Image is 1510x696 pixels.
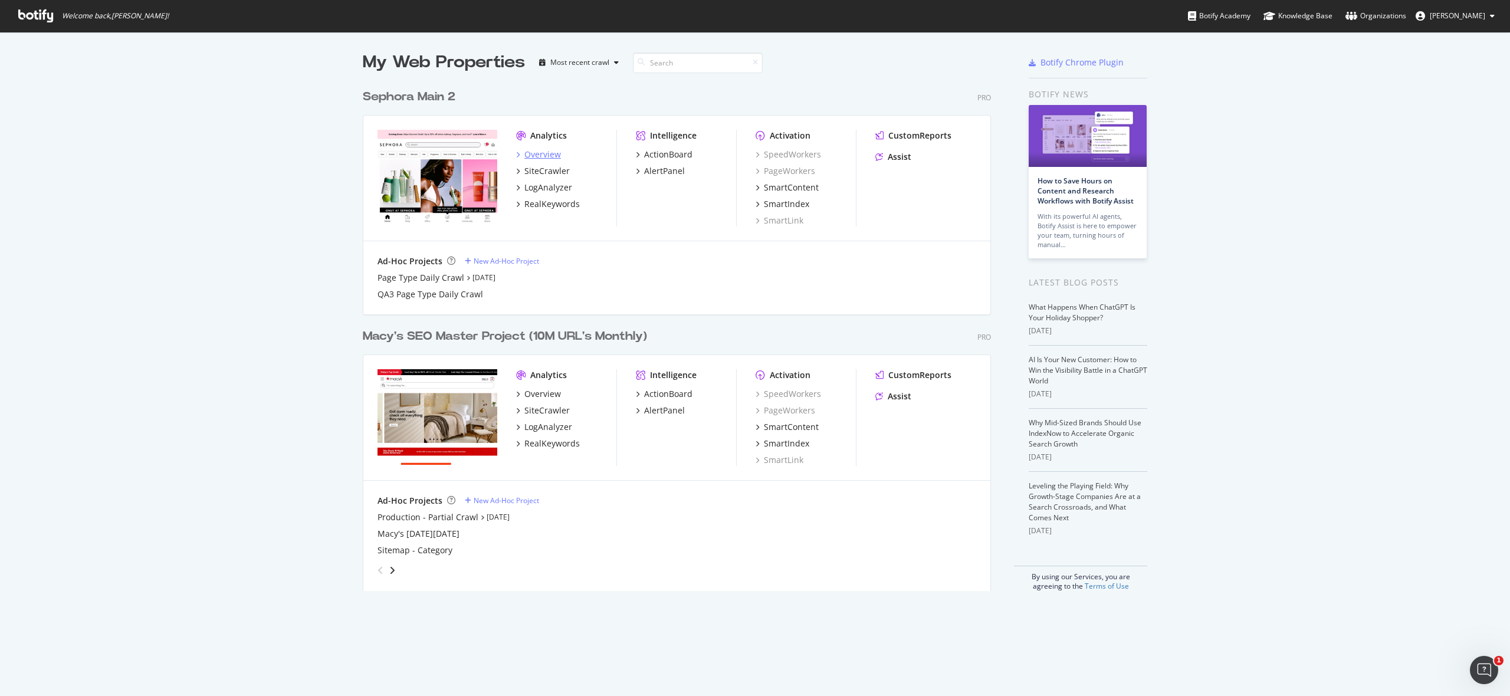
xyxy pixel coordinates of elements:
a: CustomReports [875,130,951,142]
div: Macy's SEO Master Project (10M URL's Monthly) [363,328,647,345]
a: PageWorkers [756,165,815,177]
a: AlertPanel [636,405,685,416]
div: Assist [888,390,911,402]
a: Terms of Use [1085,581,1129,591]
a: LogAnalyzer [516,421,572,433]
a: PageWorkers [756,405,815,416]
a: SmartIndex [756,198,809,210]
div: ActionBoard [644,149,692,160]
div: Pro [977,332,991,342]
a: SpeedWorkers [756,149,821,160]
div: Organizations [1345,10,1406,22]
div: [DATE] [1029,326,1147,336]
iframe: Intercom live chat [1470,656,1498,684]
a: Macy's [DATE][DATE] [377,528,459,540]
div: LogAnalyzer [524,421,572,433]
div: Latest Blog Posts [1029,276,1147,289]
a: New Ad-Hoc Project [465,495,539,505]
span: Welcome back, [PERSON_NAME] ! [62,11,169,21]
img: www.sephora.com [377,130,497,225]
div: CustomReports [888,369,951,381]
a: SmartIndex [756,438,809,449]
div: Sephora Main 2 [363,88,455,106]
a: Page Type Daily Crawl [377,272,464,284]
a: Overview [516,149,561,160]
div: Analytics [530,369,567,381]
div: [DATE] [1029,526,1147,536]
a: Sephora Main 2 [363,88,460,106]
div: Intelligence [650,369,697,381]
div: SiteCrawler [524,165,570,177]
a: AI Is Your New Customer: How to Win the Visibility Battle in a ChatGPT World [1029,354,1147,386]
div: Botify Chrome Plugin [1040,57,1124,68]
div: ActionBoard [644,388,692,400]
div: Activation [770,130,810,142]
div: My Web Properties [363,51,525,74]
div: Activation [770,369,810,381]
div: Analytics [530,130,567,142]
a: QA3 Page Type Daily Crawl [377,288,483,300]
a: RealKeywords [516,438,580,449]
div: Knowledge Base [1263,10,1332,22]
a: What Happens When ChatGPT Is Your Holiday Shopper? [1029,302,1135,323]
div: AlertPanel [644,165,685,177]
img: How to Save Hours on Content and Research Workflows with Botify Assist [1029,105,1147,167]
div: SmartContent [764,182,819,193]
div: Assist [888,151,911,163]
a: CustomReports [875,369,951,381]
div: Botify Academy [1188,10,1250,22]
a: SmartLink [756,215,803,226]
div: Most recent crawl [550,59,609,66]
a: Assist [875,390,911,402]
div: LogAnalyzer [524,182,572,193]
a: SmartContent [756,182,819,193]
div: Ad-Hoc Projects [377,255,442,267]
div: Overview [524,149,561,160]
a: LogAnalyzer [516,182,572,193]
a: Overview [516,388,561,400]
a: SmartLink [756,454,803,466]
a: RealKeywords [516,198,580,210]
div: AlertPanel [644,405,685,416]
a: How to Save Hours on Content and Research Workflows with Botify Assist [1038,176,1134,206]
span: Peter Pilz [1430,11,1485,21]
div: Overview [524,388,561,400]
button: [PERSON_NAME] [1406,6,1504,25]
div: New Ad-Hoc Project [474,495,539,505]
a: Production - Partial Crawl [377,511,478,523]
div: SmartIndex [764,438,809,449]
div: By using our Services, you are agreeing to the [1014,566,1147,591]
div: Ad-Hoc Projects [377,495,442,507]
a: ActionBoard [636,149,692,160]
a: Macy's SEO Master Project (10M URL's Monthly) [363,328,652,345]
div: RealKeywords [524,198,580,210]
a: Assist [875,151,911,163]
div: Botify news [1029,88,1147,101]
div: SpeedWorkers [756,388,821,400]
div: CustomReports [888,130,951,142]
div: SmartIndex [764,198,809,210]
a: Sitemap - Category [377,544,452,556]
a: SmartContent [756,421,819,433]
div: [DATE] [1029,452,1147,462]
div: Intelligence [650,130,697,142]
a: Botify Chrome Plugin [1029,57,1124,68]
a: [DATE] [487,512,510,522]
img: www.macys.com [377,369,497,465]
a: [DATE] [472,273,495,283]
a: Leveling the Playing Field: Why Growth-Stage Companies Are at a Search Crossroads, and What Comes... [1029,481,1141,523]
div: RealKeywords [524,438,580,449]
div: angle-right [388,564,396,576]
a: SiteCrawler [516,405,570,416]
a: AlertPanel [636,165,685,177]
button: Most recent crawl [534,53,623,72]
